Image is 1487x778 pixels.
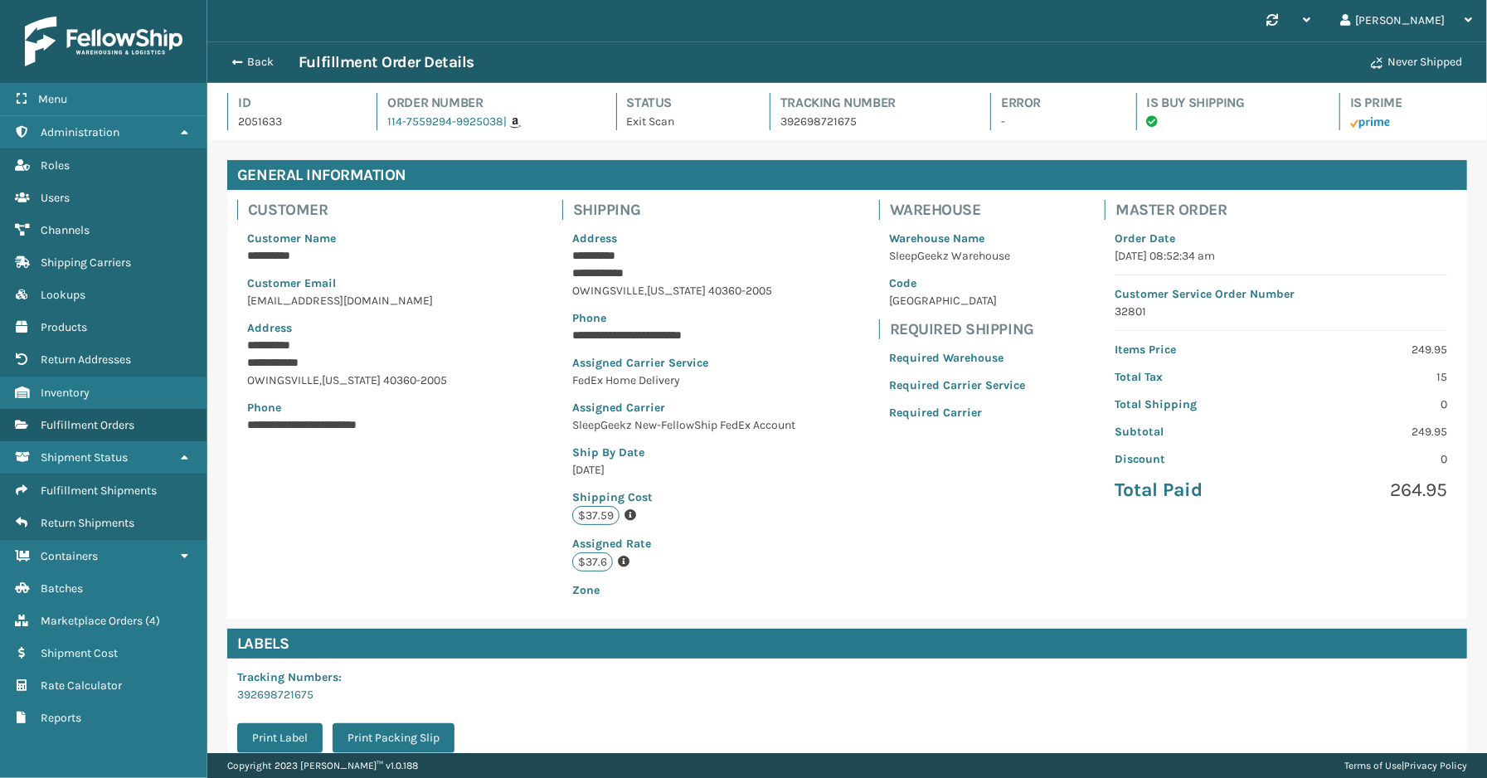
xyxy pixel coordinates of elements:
p: Total Tax [1115,368,1271,386]
a: Terms of Use [1344,760,1402,771]
span: Batches [41,581,83,596]
span: Administration [41,125,119,139]
div: | [1344,753,1467,778]
p: Exit Scan [627,113,740,130]
p: 264.95 [1291,478,1447,503]
span: [US_STATE] [647,284,706,298]
span: Lookups [41,288,85,302]
p: Warehouse Name [889,230,1025,247]
span: Roles [41,158,70,173]
p: 2051633 [238,113,347,130]
button: Print Packing Slip [333,723,454,753]
p: SleepGeekz Warehouse [889,247,1025,265]
p: Copyright 2023 [PERSON_NAME]™ v 1.0.188 [227,753,418,778]
p: Assigned Carrier [572,399,799,416]
span: , [644,284,647,298]
p: 0 [1291,450,1447,468]
p: Code [889,275,1025,292]
span: , [319,373,322,387]
h4: Warehouse [890,200,1035,220]
p: - [1001,113,1106,130]
img: logo [25,17,182,66]
p: Total Paid [1115,478,1271,503]
p: Zone [572,581,799,599]
span: Marketplace Orders [41,614,143,628]
span: 40360-2005 [708,284,772,298]
span: Users [41,191,70,205]
span: Rate Calculator [41,678,122,693]
p: FedEx Home Delivery [572,372,799,389]
p: [GEOGRAPHIC_DATA] [889,292,1025,309]
span: Inventory [41,386,90,400]
h4: Customer [248,200,492,220]
h4: Is Prime [1350,93,1467,113]
p: Total Shipping [1115,396,1271,413]
span: OWINGSVILLE [572,284,644,298]
span: Shipment Cost [41,646,118,660]
span: 40360-2005 [383,373,447,387]
h4: Order Number [387,93,586,113]
span: Fulfillment Orders [41,418,134,432]
h4: Shipping [573,200,809,220]
p: Customer Email [247,275,482,292]
p: Customer Service Order Number [1115,285,1447,303]
p: Assigned Carrier Service [572,354,799,372]
span: Channels [41,223,90,237]
p: [DATE] 08:52:34 am [1115,247,1447,265]
p: 249.95 [1291,423,1447,440]
span: Return Addresses [41,353,131,367]
span: [US_STATE] [322,373,381,387]
p: SleepGeekz New-FellowShip FedEx Account [572,416,799,434]
p: [EMAIL_ADDRESS][DOMAIN_NAME] [247,292,482,309]
p: Phone [247,399,482,416]
button: Back [222,55,299,70]
a: | [503,114,521,129]
span: Shipment Status [41,450,128,464]
h4: Tracking Number [780,93,960,113]
span: Tracking Numbers : [237,670,342,684]
a: 392698721675 [237,688,313,702]
p: Phone [572,309,799,327]
span: Return Shipments [41,516,134,530]
p: Required Carrier [889,404,1025,421]
p: 32801 [1115,303,1447,320]
p: $37.6 [572,552,613,571]
p: [DATE] [572,461,799,479]
a: Privacy Policy [1404,760,1467,771]
h4: Labels [227,629,1467,659]
p: Subtotal [1115,423,1271,440]
span: Address [572,231,617,246]
p: Items Price [1115,341,1271,358]
span: ( 4 ) [145,614,160,628]
p: 0 [1291,396,1447,413]
p: Customer Name [247,230,482,247]
p: Ship By Date [572,444,799,461]
h3: Fulfillment Order Details [299,52,474,72]
span: Fulfillment Shipments [41,484,157,498]
p: Order Date [1115,230,1447,247]
span: | [503,114,507,129]
p: 392698721675 [780,113,960,130]
i: Never Shipped [1371,57,1383,69]
span: Shipping Carriers [41,255,131,270]
span: Menu [38,92,67,106]
button: Print Label [237,723,323,753]
p: Discount [1115,450,1271,468]
span: Reports [41,711,81,725]
span: Containers [41,549,98,563]
p: Required Carrier Service [889,377,1025,394]
p: 249.95 [1291,341,1447,358]
h4: Is Buy Shipping [1147,93,1310,113]
h4: Master Order [1115,200,1457,220]
span: Address [247,321,292,335]
p: 15 [1291,368,1447,386]
p: Shipping Cost [572,489,799,506]
a: 114-7559294-9925038 [387,114,503,129]
h4: Id [238,93,347,113]
h4: Error [1001,93,1106,113]
h4: Required Shipping [890,319,1035,339]
button: Never Shipped [1361,46,1472,79]
p: $37.59 [572,506,620,525]
h4: General Information [227,160,1467,190]
span: Products [41,320,87,334]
